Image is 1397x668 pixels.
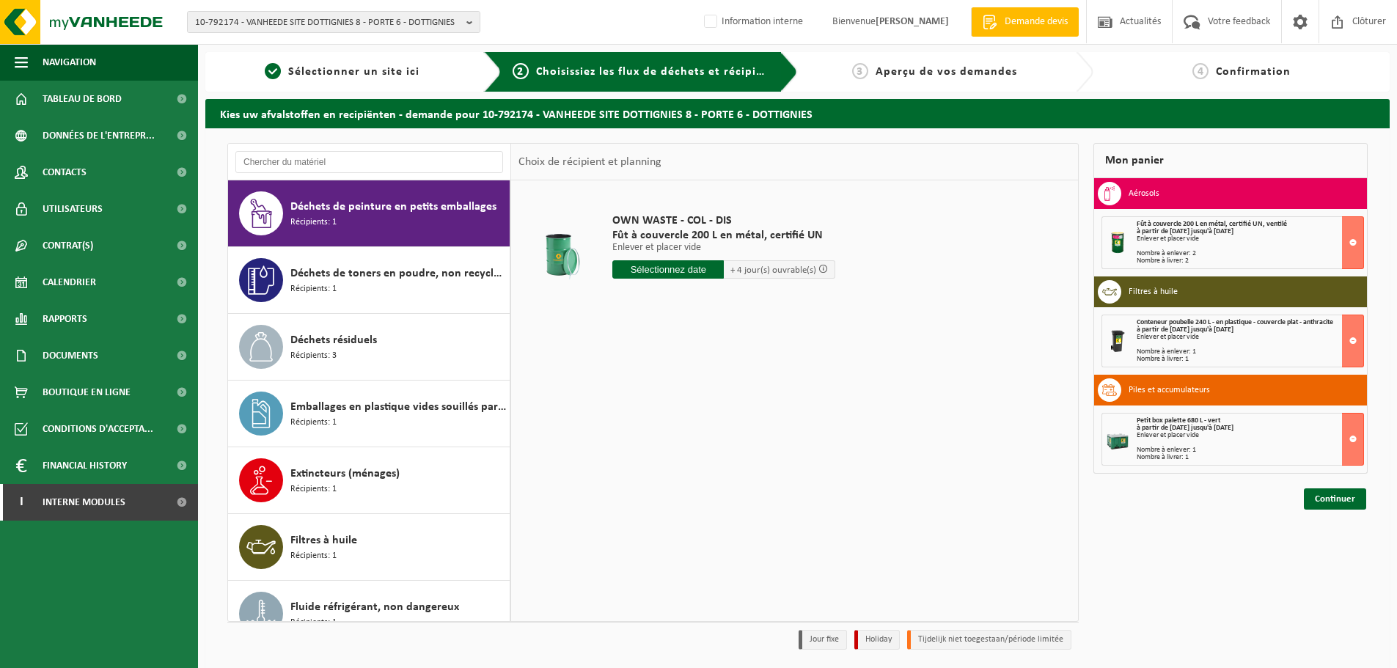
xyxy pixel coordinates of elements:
li: Tijdelijk niet toegestaan/période limitée [907,630,1071,650]
button: Emballages en plastique vides souillés par des substances dangereuses Récipients: 1 [228,381,510,447]
span: Conditions d'accepta... [43,411,153,447]
span: Petit box palette 680 L - vert [1137,416,1220,425]
h3: Piles et accumulateurs [1129,378,1210,402]
button: Déchets résiduels Récipients: 3 [228,314,510,381]
span: Récipients: 1 [290,216,337,230]
span: Fût à couvercle 200 L en métal, certifié UN, ventilé [1137,220,1287,228]
span: Sélectionner un site ici [288,66,419,78]
div: Nombre à enlever: 1 [1137,447,1363,454]
strong: à partir de [DATE] jusqu'à [DATE] [1137,424,1233,432]
span: Fût à couvercle 200 L en métal, certifié UN [612,228,835,243]
span: Déchets de toners en poudre, non recyclable, non dangereux [290,265,506,282]
span: 4 [1192,63,1209,79]
button: 10-792174 - VANHEEDE SITE DOTTIGNIES 8 - PORTE 6 - DOTTIGNIES [187,11,480,33]
span: Récipients: 1 [290,482,337,496]
span: Récipients: 1 [290,282,337,296]
div: Enlever et placer vide [1137,432,1363,439]
div: Nombre à livrer: 2 [1137,257,1363,265]
span: Calendrier [43,264,96,301]
span: I [15,484,28,521]
div: Nombre à enlever: 1 [1137,348,1363,356]
span: Extincteurs (ménages) [290,465,400,482]
h2: Kies uw afvalstoffen en recipiënten - demande pour 10-792174 - VANHEEDE SITE DOTTIGNIES 8 - PORTE... [205,99,1390,128]
span: Filtres à huile [290,532,357,549]
span: Fluide réfrigérant, non dangereux [290,598,459,616]
div: Enlever et placer vide [1137,235,1363,243]
span: Rapports [43,301,87,337]
div: Mon panier [1093,143,1368,178]
span: Interne modules [43,484,125,521]
h3: Filtres à huile [1129,280,1178,304]
span: Tableau de bord [43,81,122,117]
span: Financial History [43,447,127,484]
span: 3 [852,63,868,79]
span: Documents [43,337,98,374]
span: Récipients: 3 [290,349,337,363]
label: Information interne [701,11,803,33]
a: 1Sélectionner un site ici [213,63,472,81]
span: Confirmation [1216,66,1291,78]
span: Données de l'entrepr... [43,117,155,154]
button: Filtres à huile Récipients: 1 [228,514,510,581]
span: Utilisateurs [43,191,103,227]
span: Conteneur poubelle 240 L - en plastique - couvercle plat - anthracite [1137,318,1333,326]
a: Continuer [1304,488,1366,510]
span: 10-792174 - VANHEEDE SITE DOTTIGNIES 8 - PORTE 6 - DOTTIGNIES [195,12,461,34]
span: 2 [513,63,529,79]
strong: [PERSON_NAME] [876,16,949,27]
div: Nombre à enlever: 2 [1137,250,1363,257]
div: Choix de récipient et planning [511,144,669,180]
span: 1 [265,63,281,79]
strong: à partir de [DATE] jusqu'à [DATE] [1137,227,1233,235]
input: Sélectionnez date [612,260,724,279]
li: Holiday [854,630,900,650]
span: Emballages en plastique vides souillés par des substances dangereuses [290,398,506,416]
button: Déchets de peinture en petits emballages Récipients: 1 [228,180,510,247]
span: Récipients: 1 [290,416,337,430]
input: Chercher du matériel [235,151,503,173]
span: + 4 jour(s) ouvrable(s) [730,265,816,275]
div: Nombre à livrer: 1 [1137,356,1363,363]
h3: Aérosols [1129,182,1159,205]
button: Extincteurs (ménages) Récipients: 1 [228,447,510,514]
span: Récipients: 1 [290,616,337,630]
span: Boutique en ligne [43,374,131,411]
span: Demande devis [1001,15,1071,29]
a: Demande devis [971,7,1079,37]
div: Nombre à livrer: 1 [1137,454,1363,461]
span: Navigation [43,44,96,81]
span: Déchets résiduels [290,331,377,349]
span: Déchets de peinture en petits emballages [290,198,496,216]
button: Déchets de toners en poudre, non recyclable, non dangereux Récipients: 1 [228,247,510,314]
button: Fluide réfrigérant, non dangereux Récipients: 1 [228,581,510,647]
span: Contacts [43,154,87,191]
li: Jour fixe [799,630,847,650]
strong: à partir de [DATE] jusqu'à [DATE] [1137,326,1233,334]
span: Aperçu de vos demandes [876,66,1017,78]
span: OWN WASTE - COL - DIS [612,213,835,228]
span: Contrat(s) [43,227,93,264]
span: Récipients: 1 [290,549,337,563]
span: Choisissiez les flux de déchets et récipients [536,66,780,78]
div: Enlever et placer vide [1137,334,1363,341]
p: Enlever et placer vide [612,243,835,253]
